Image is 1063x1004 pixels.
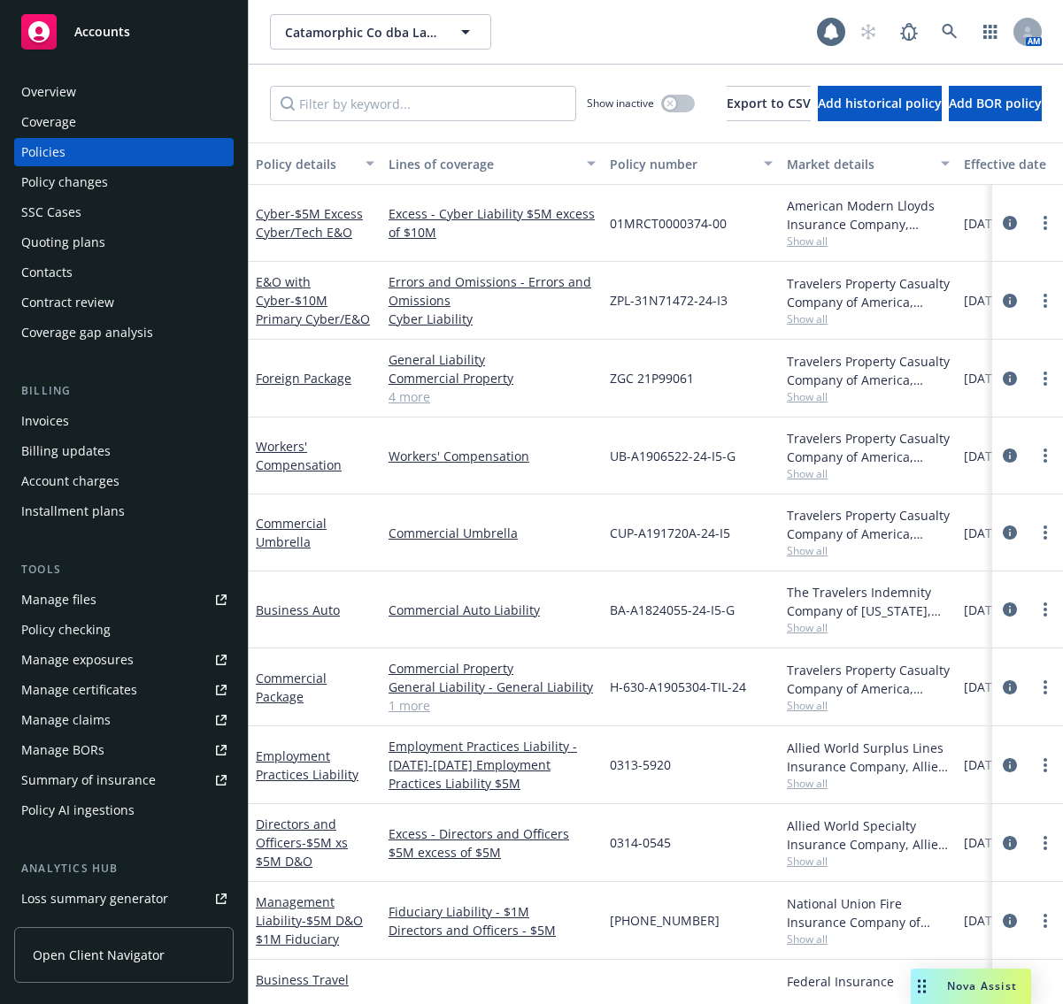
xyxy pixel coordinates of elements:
[787,389,950,404] span: Show all
[947,978,1017,993] span: Nova Assist
[999,368,1021,389] a: circleInformation
[1035,368,1056,389] a: more
[999,599,1021,620] a: circleInformation
[256,816,348,870] a: Directors and Officers
[21,497,125,525] div: Installment plans
[1035,212,1056,234] a: more
[787,620,950,635] span: Show all
[911,969,933,1004] div: Drag to move
[787,196,950,234] div: American Modern Lloyds Insurance Company, [GEOGRAPHIC_DATA] Re
[21,78,76,106] div: Overview
[14,198,234,226] a: SSC Cases
[610,755,671,774] span: 0313-5920
[389,659,596,678] a: Commercial Property
[964,833,1004,852] span: [DATE]
[1035,522,1056,543] a: more
[727,86,811,121] button: Export to CSV
[610,524,730,542] span: CUP-A191720A-24-I5
[21,766,156,794] div: Summary of insurance
[14,7,234,57] a: Accounts
[21,616,111,644] div: Policy checking
[787,543,950,558] span: Show all
[21,318,153,347] div: Coverage gap analysis
[787,816,950,854] div: Allied World Specialty Insurance Company, Allied World Assurance Company (AWAC), CRC Group
[818,95,942,111] span: Add historical policy
[787,931,950,947] span: Show all
[389,204,596,241] a: Excess - Cyber Liability $5M excess of $10M
[787,661,950,698] div: Travelers Property Casualty Company of America, Travelers Insurance
[21,198,81,226] div: SSC Cases
[389,737,596,793] a: Employment Practices Liability - [DATE]-[DATE] Employment Practices Liability $5M
[787,776,950,791] span: Show all
[256,834,348,870] span: - $5M xs $5M D&O
[14,561,234,579] div: Tools
[21,796,135,824] div: Policy AI ingestions
[381,142,603,185] button: Lines of coverage
[270,86,576,121] input: Filter by keyword...
[610,291,728,310] span: ZPL-31N71472-24-I3
[256,370,351,387] a: Foreign Package
[14,318,234,347] a: Coverage gap analysis
[389,447,596,465] a: Workers' Compensation
[21,736,104,764] div: Manage BORs
[14,168,234,196] a: Policy changes
[610,369,694,387] span: ZGC 21P99061
[21,108,76,136] div: Coverage
[964,369,1004,387] span: [DATE]
[964,447,1004,465] span: [DATE]
[787,506,950,543] div: Travelers Property Casualty Company of America, Travelers Insurance
[999,677,1021,698] a: circleInformation
[389,678,596,696] a: General Liability - General Liability
[780,142,957,185] button: Market details
[787,583,950,620] div: The Travelers Indemnity Company of [US_STATE], Travelers Insurance
[21,467,119,495] div: Account charges
[891,14,927,50] a: Report a Bug
[610,833,671,852] span: 0314-0545
[14,138,234,166] a: Policies
[256,205,363,241] a: Cyber
[256,893,363,947] a: Management Liability
[949,95,1042,111] span: Add BOR policy
[14,382,234,400] div: Billing
[14,288,234,317] a: Contract review
[911,969,1031,1004] button: Nova Assist
[610,155,753,173] div: Policy number
[787,466,950,481] span: Show all
[1035,599,1056,620] a: more
[14,646,234,674] a: Manage exposures
[21,676,137,704] div: Manage certificates
[389,350,596,369] a: General Liability
[389,369,596,387] a: Commercial Property
[964,911,1004,930] span: [DATE]
[256,515,327,550] a: Commercial Umbrella
[14,228,234,257] a: Quoting plans
[14,586,234,614] a: Manage files
[389,310,596,328] a: Cyber Liability
[999,290,1021,311] a: circleInformation
[389,387,596,406] a: 4 more
[285,23,438,42] span: Catamorphic Co dba LaunchDarkly
[787,155,930,173] div: Market details
[21,437,111,465] div: Billing updates
[999,755,1021,776] a: circleInformation
[33,946,165,964] span: Open Client Navigator
[1035,677,1056,698] a: more
[973,14,1008,50] a: Switch app
[389,524,596,542] a: Commercial Umbrella
[14,706,234,734] a: Manage claims
[21,228,105,257] div: Quoting plans
[21,138,65,166] div: Policies
[787,234,950,249] span: Show all
[14,736,234,764] a: Manage BORs
[256,205,363,241] span: - $5M Excess Cyber/Tech E&O
[787,894,950,931] div: National Union Fire Insurance Company of [GEOGRAPHIC_DATA], [GEOGRAPHIC_DATA], AIG
[14,467,234,495] a: Account charges
[14,885,234,913] a: Loss summary generator
[964,601,1004,619] span: [DATE]
[1035,290,1056,311] a: more
[14,796,234,824] a: Policy AI ingestions
[74,25,130,39] span: Accounts
[964,155,1063,173] div: Effective date
[610,601,735,619] span: BA-A1824055-24-I5-G
[256,602,340,618] a: Business Auto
